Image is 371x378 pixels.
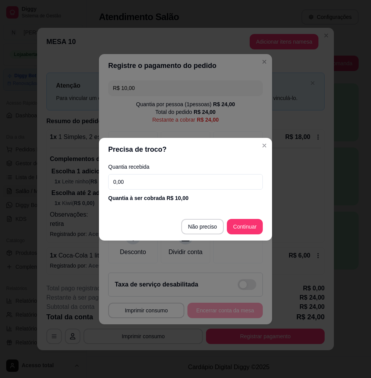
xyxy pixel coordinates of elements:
header: Precisa de troco? [99,138,272,161]
div: Quantia à ser cobrada R$ 10,00 [108,194,263,202]
button: Não preciso [181,219,224,234]
button: Close [258,139,271,152]
button: Continuar [227,219,263,234]
label: Quantia recebida [108,164,263,170]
